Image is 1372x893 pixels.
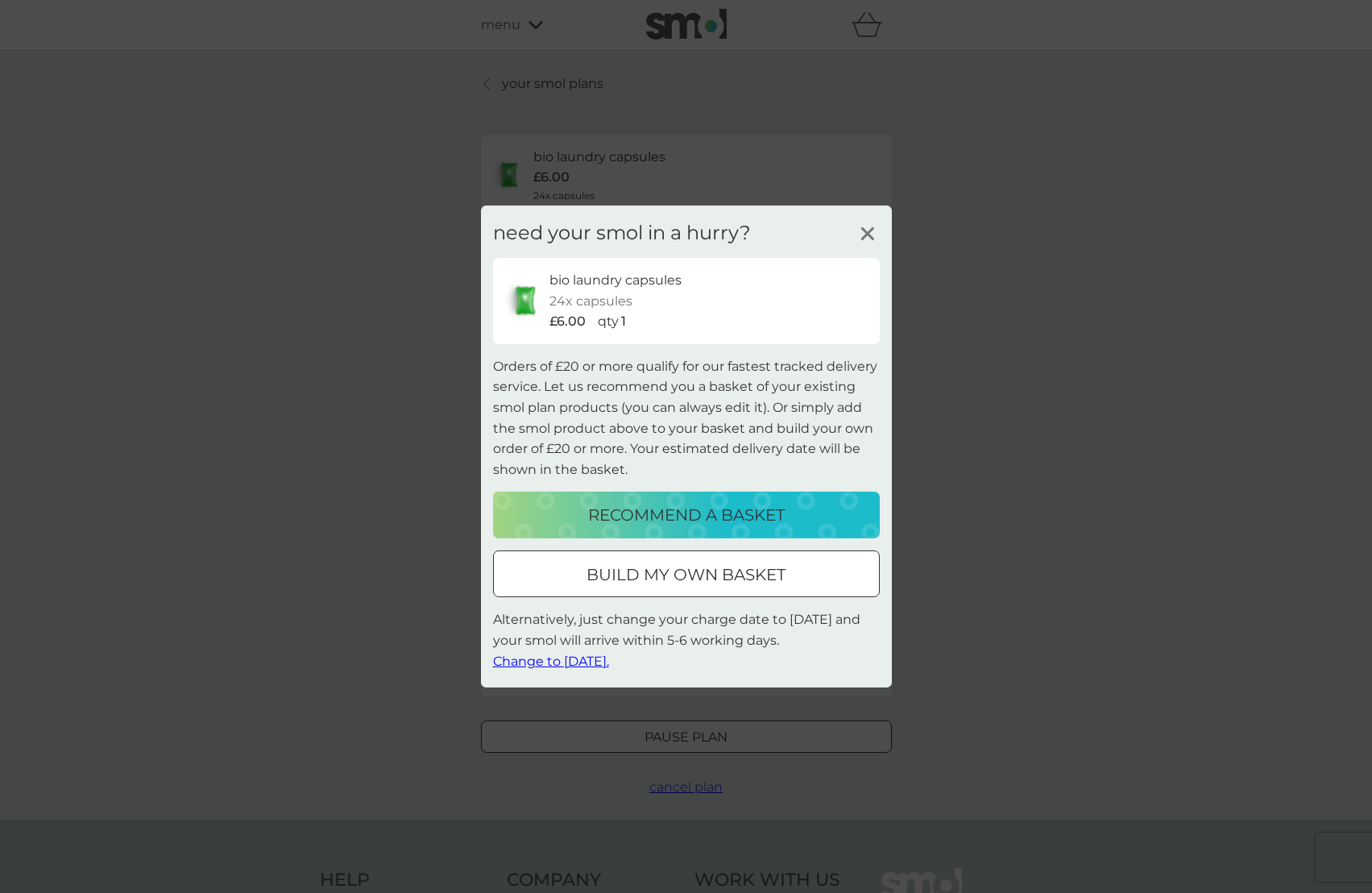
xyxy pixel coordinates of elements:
[493,492,880,538] button: recommend a basket
[549,311,586,332] p: £6.00
[598,311,619,332] p: qty
[493,222,751,245] h3: need your smol in a hurry?
[493,356,880,480] p: Orders of £20 or more qualify for our fastest tracked delivery service. Let us recommend you a ba...
[621,311,626,332] p: 1
[493,550,880,597] button: build my own basket
[493,650,609,671] button: Change to [DATE].
[549,291,632,312] p: 24x capsules
[493,653,609,668] span: Change to [DATE].
[587,562,785,588] p: build my own basket
[493,609,880,671] p: Alternatively, just change your charge date to [DATE] and your smol will arrive within 5-6 workin...
[549,270,682,291] p: bio laundry capsules
[588,502,785,528] p: recommend a basket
